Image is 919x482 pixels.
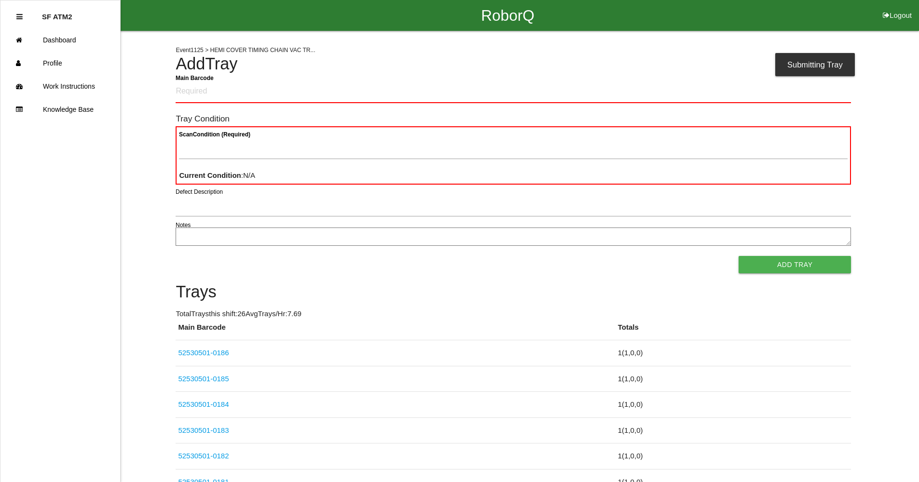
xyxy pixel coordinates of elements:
a: Knowledge Base [0,98,120,121]
span: Event 1125 > HEMI COVER TIMING CHAIN VAC TR... [176,47,315,54]
label: Notes [176,221,191,229]
h6: Tray Condition [176,114,851,123]
a: Profile [0,52,120,75]
button: Add Tray [739,256,851,273]
td: 1 ( 1 , 0 , 0 ) [616,417,851,443]
p: SF ATM2 [42,5,72,21]
b: Main Barcode [176,74,214,81]
td: 1 ( 1 , 0 , 0 ) [616,366,851,392]
h4: Add Tray [176,55,851,73]
b: Scan Condition (Required) [179,131,250,138]
b: Current Condition [179,171,241,179]
a: 52530501-0184 [178,400,229,408]
td: 1 ( 1 , 0 , 0 ) [616,392,851,418]
td: 1 ( 1 , 0 , 0 ) [616,340,851,366]
p: Total Trays this shift: 26 Avg Trays /Hr: 7.69 [176,308,851,320]
div: Close [16,5,23,28]
label: Defect Description [176,187,223,196]
h4: Trays [176,283,851,301]
a: Dashboard [0,28,120,52]
input: Required [176,80,851,103]
a: 52530501-0185 [178,375,229,383]
td: 1 ( 1 , 0 , 0 ) [616,443,851,469]
a: 52530501-0186 [178,348,229,357]
span: : N/A [179,171,255,179]
th: Main Barcode [176,322,615,340]
a: 52530501-0183 [178,426,229,434]
th: Totals [616,322,851,340]
div: Submitting Tray [775,53,855,76]
a: 52530501-0182 [178,452,229,460]
a: Work Instructions [0,75,120,98]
